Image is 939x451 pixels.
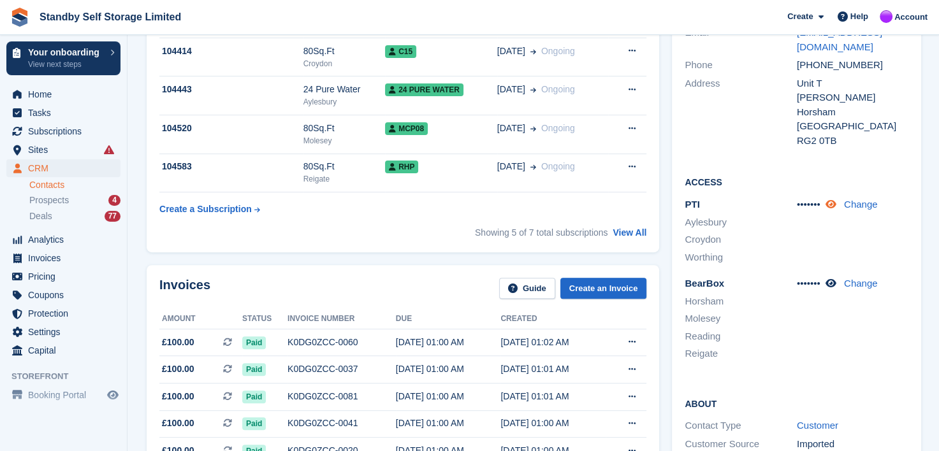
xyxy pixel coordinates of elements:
[797,119,909,134] div: [GEOGRAPHIC_DATA]
[385,45,416,58] span: C15
[162,362,194,376] span: £100.00
[28,341,105,359] span: Capital
[28,249,105,267] span: Invoices
[475,227,608,238] span: Showing 5 of 7 total subscriptions
[797,58,909,73] div: [PHONE_NUMBER]
[500,336,606,349] div: [DATE] 01:02 AM
[28,141,105,159] span: Sites
[105,387,120,403] a: Preview store
[242,417,266,430] span: Paid
[29,194,69,206] span: Prospects
[6,249,120,267] a: menu
[685,311,797,326] li: Molesey
[385,122,428,135] span: MCP08
[242,363,266,376] span: Paid
[104,145,114,155] i: Smart entry sync failures have occurred
[797,90,909,105] div: [PERSON_NAME]
[497,83,525,96] span: [DATE]
[105,211,120,222] div: 77
[6,231,120,248] a: menu
[28,48,104,57] p: Your onboarding
[11,370,127,383] span: Storefront
[303,58,385,69] div: Croydon
[242,390,266,403] span: Paid
[108,195,120,206] div: 4
[797,134,909,148] div: RG2 0TB
[242,309,288,329] th: Status
[303,135,385,147] div: Molesey
[6,268,120,285] a: menu
[303,96,385,108] div: Aylesbury
[541,161,575,171] span: Ongoing
[396,417,501,430] div: [DATE] 01:00 AM
[685,278,724,289] span: BearBox
[396,309,501,329] th: Due
[6,122,120,140] a: menu
[6,386,120,404] a: menu
[6,85,120,103] a: menu
[685,419,797,433] div: Contact Type
[497,160,525,173] span: [DATE]
[787,10,813,23] span: Create
[159,197,260,221] a: Create a Subscription
[159,160,303,173] div: 104583
[288,417,396,430] div: K0DG0ZCC-0041
[303,160,385,173] div: 80Sq.Ft
[844,199,878,210] a: Change
[797,76,909,91] div: Unit T
[162,417,194,430] span: £100.00
[29,179,120,191] a: Contacts
[6,141,120,159] a: menu
[797,420,838,431] a: Customer
[685,294,797,309] li: Horsham
[894,11,928,24] span: Account
[6,286,120,304] a: menu
[288,336,396,349] div: K0DG0ZCC-0060
[34,6,186,27] a: Standby Self Storage Limited
[28,286,105,304] span: Coupons
[396,390,501,403] div: [DATE] 01:00 AM
[29,210,120,223] a: Deals 77
[541,123,575,133] span: Ongoing
[6,304,120,322] a: menu
[242,336,266,349] span: Paid
[6,104,120,122] a: menu
[497,122,525,135] span: [DATE]
[497,45,525,58] span: [DATE]
[499,278,555,299] a: Guide
[685,329,797,344] li: Reading
[396,336,501,349] div: [DATE] 01:00 AM
[500,390,606,403] div: [DATE] 01:01 AM
[28,304,105,322] span: Protection
[560,278,647,299] a: Create an Invoice
[303,45,385,58] div: 80Sq.Ft
[685,397,908,410] h2: About
[880,10,892,23] img: Sue Ford
[685,199,699,210] span: PTI
[162,336,194,349] span: £100.00
[685,76,797,148] div: Address
[685,58,797,73] div: Phone
[797,27,882,52] a: [EMAIL_ADDRESS][DOMAIN_NAME]
[303,122,385,135] div: 80Sq.Ft
[385,161,418,173] span: RHP
[6,323,120,341] a: menu
[685,233,797,247] li: Croydon
[29,210,52,222] span: Deals
[28,85,105,103] span: Home
[288,309,396,329] th: Invoice number
[10,8,29,27] img: stora-icon-8386f47178a22dfd0bd8f6a31ec36ba5ce8667c1dd55bd0f319d3a0aa187defe.svg
[288,390,396,403] div: K0DG0ZCC-0081
[28,122,105,140] span: Subscriptions
[28,231,105,248] span: Analytics
[685,175,908,188] h2: Access
[29,194,120,207] a: Prospects 4
[844,278,878,289] a: Change
[500,417,606,430] div: [DATE] 01:00 AM
[159,45,303,58] div: 104414
[385,83,463,96] span: 24 Pure Water
[159,203,252,216] div: Create a Subscription
[28,386,105,404] span: Booking Portal
[541,46,575,56] span: Ongoing
[797,105,909,120] div: Horsham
